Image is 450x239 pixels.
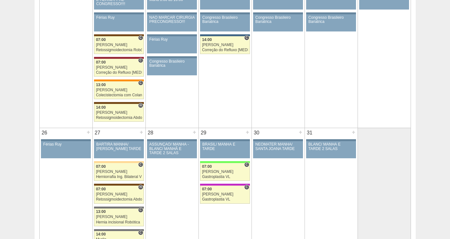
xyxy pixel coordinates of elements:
[200,186,250,203] a: C 07:00 [PERSON_NAME] Gastroplastia VL
[147,141,197,158] a: ASSUNÇÃO/ MANHÃ -BLANC/ MANHÃ E TARDE 2 SALAS
[96,142,142,151] div: BARTIRA MANHÃ/ [PERSON_NAME] TARDE
[96,220,142,224] div: Hernia incisional Robótica
[94,141,144,158] a: BARTIRA MANHÃ/ [PERSON_NAME] TARDE
[96,48,142,52] div: Retossigmoidectomia Robótica
[94,14,144,31] a: Férias Ruy
[202,48,248,52] div: Correção do Refluxo [MEDICAL_DATA] esofágico Robótico
[147,58,197,75] a: Congresso Brasileiro Bariatrica
[306,12,356,14] div: Key: Aviso
[147,34,197,36] div: Key: Aviso
[244,185,249,190] span: Consultório
[202,38,212,42] span: 14:00
[96,105,106,110] span: 14:00
[96,215,142,219] div: [PERSON_NAME]
[202,175,248,179] div: Gastroplastia VL
[96,192,142,196] div: [PERSON_NAME]
[149,38,195,42] div: Férias Ruy
[96,164,106,169] span: 07:00
[245,128,250,136] div: +
[40,128,50,138] div: 26
[147,56,197,58] div: Key: Aviso
[138,80,143,85] span: Consultório
[139,128,144,136] div: +
[202,197,248,201] div: Gastroplastia VL
[149,59,195,68] div: Congresso Brasileiro Bariatrica
[192,128,197,136] div: +
[96,93,142,97] div: Colecistectomia com Colangiografia VL
[200,36,250,54] a: C 14:00 [PERSON_NAME] Correção do Refluxo [MEDICAL_DATA] esofágico Robótico
[255,16,301,24] div: Congresso Brasileiro Bariatrica
[96,175,142,179] div: Herniorrafia Ing. Bilateral VL
[96,111,142,115] div: [PERSON_NAME]
[200,14,250,31] a: Congresso Brasileiro Bariatrica
[200,139,250,141] div: Key: Aviso
[138,58,143,63] span: Consultório
[94,186,144,203] a: H 07:00 [PERSON_NAME] Retossigmoidectomia Abdominal VL
[96,88,142,92] div: [PERSON_NAME]
[202,164,212,169] span: 07:00
[202,43,248,47] div: [PERSON_NAME]
[253,141,303,158] a: NEOMATER MANHÃ/ SANTA JOANA TARDE
[94,163,144,181] a: C 07:00 [PERSON_NAME] Herniorrafia Ing. Bilateral VL
[305,128,315,138] div: 31
[138,162,143,167] span: Consultório
[147,36,197,53] a: Férias Ruy
[94,81,144,99] a: C 13:00 [PERSON_NAME] Colecistectomia com Colangiografia VL
[94,208,144,226] a: C 13:00 [PERSON_NAME] Hernia incisional Robótica
[94,229,144,231] div: Key: Santa Catarina
[308,142,354,151] div: BLANC/ MANHÃ E TARDE 2 SALAS
[96,187,106,191] span: 07:00
[94,34,144,36] div: Key: Santa Joana
[94,102,144,104] div: Key: Santa Joana
[93,128,103,138] div: 27
[308,16,354,24] div: Congresso Brasileiro Bariatrica
[41,141,91,158] a: Férias Ruy
[94,207,144,208] div: Key: Santa Catarina
[253,12,303,14] div: Key: Aviso
[200,184,250,186] div: Key: Maria Braido
[96,16,142,20] div: Férias Ruy
[200,12,250,14] div: Key: Aviso
[96,83,106,87] span: 13:00
[306,14,356,31] a: Congresso Brasileiro Bariatrica
[96,116,142,120] div: Retossigmoidectomia Abdominal VL
[43,142,89,147] div: Férias Ruy
[255,142,301,151] div: NEOMATER MANHÃ/ SANTA JOANA TARDE
[96,43,142,47] div: [PERSON_NAME]
[94,184,144,186] div: Key: Santa Joana
[96,71,142,75] div: Correção do Refluxo [MEDICAL_DATA] esofágico Robótico
[202,187,212,191] span: 07:00
[244,35,249,40] span: Consultório
[200,141,250,158] a: BRASIL/ MANHÃ E TARDE
[96,38,106,42] span: 07:00
[147,139,197,141] div: Key: Aviso
[94,59,144,77] a: C 07:00 [PERSON_NAME] Correção do Refluxo [MEDICAL_DATA] esofágico Robótico
[298,128,303,136] div: +
[138,208,143,213] span: Consultório
[94,104,144,122] a: H 14:00 [PERSON_NAME] Retossigmoidectomia Abdominal VL
[202,142,248,151] div: BRASIL/ MANHÃ E TARDE
[138,103,143,108] span: Hospital
[94,161,144,163] div: Key: Bartira
[96,232,106,236] span: 14:00
[147,12,197,14] div: Key: Aviso
[94,12,144,14] div: Key: Aviso
[200,34,250,36] div: Key: São Luiz - Jabaquara
[244,162,249,167] span: Consultório
[202,170,248,174] div: [PERSON_NAME]
[200,161,250,163] div: Key: Brasil
[149,142,195,155] div: ASSUNÇÃO/ MANHÃ -BLANC/ MANHÃ E TARDE 2 SALAS
[202,192,248,196] div: [PERSON_NAME]
[96,197,142,201] div: Retossigmoidectomia Abdominal VL
[94,57,144,59] div: Key: Sírio Libanês
[149,16,195,24] div: NAO MARCAR CIRURGIA PRECONGRESSO!!!
[200,163,250,181] a: C 07:00 [PERSON_NAME] Gastroplastia VL
[351,128,356,136] div: +
[94,79,144,81] div: Key: São Luiz - SCS
[199,128,209,138] div: 29
[306,139,356,141] div: Key: Aviso
[96,209,106,214] span: 13:00
[94,36,144,54] a: C 07:00 [PERSON_NAME] Retossigmoidectomia Robótica
[253,14,303,31] a: Congresso Brasileiro Bariatrica
[96,170,142,174] div: [PERSON_NAME]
